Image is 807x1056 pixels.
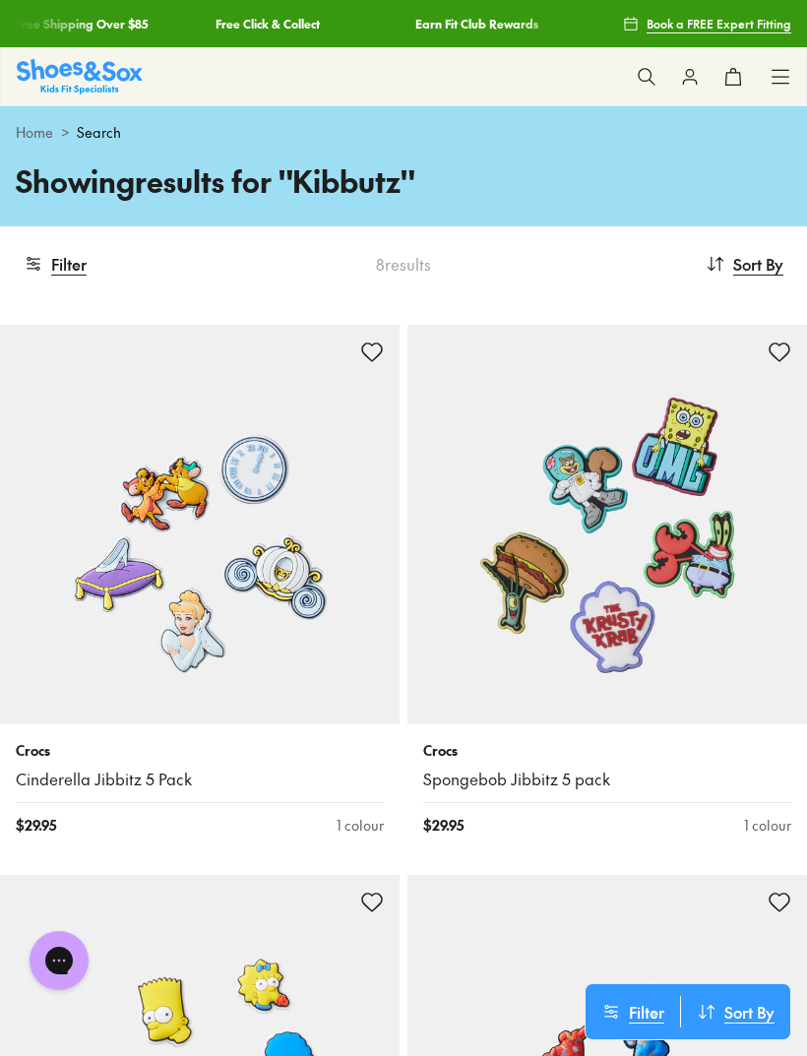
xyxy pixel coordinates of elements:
iframe: Gorgias live chat messenger [20,924,98,997]
p: Crocs [16,740,384,761]
a: Spongebob Jibbitz 5 pack [423,769,791,790]
h1: Showing results for " Kibbutz " [16,158,414,203]
span: Search [77,122,121,143]
div: 1 colour [744,815,791,836]
div: > [16,122,791,143]
span: $ 29.95 [423,815,464,836]
span: Sort By [733,252,783,276]
span: $ 29.95 [16,815,56,836]
button: Sort By [681,996,790,1027]
button: Sort By [706,242,783,285]
p: Crocs [423,740,791,761]
span: Sort By [724,1000,775,1024]
button: Filter [586,996,680,1027]
span: Book a FREE Expert Fitting [647,15,791,32]
a: Shoes & Sox [17,59,143,93]
a: Cinderella Jibbitz 5 Pack [16,769,384,790]
div: 1 colour [337,815,384,836]
a: Book a FREE Expert Fitting [623,6,791,41]
button: Filter [24,242,87,285]
img: SNS_Logo_Responsive.svg [17,59,143,93]
a: Home [16,122,53,143]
